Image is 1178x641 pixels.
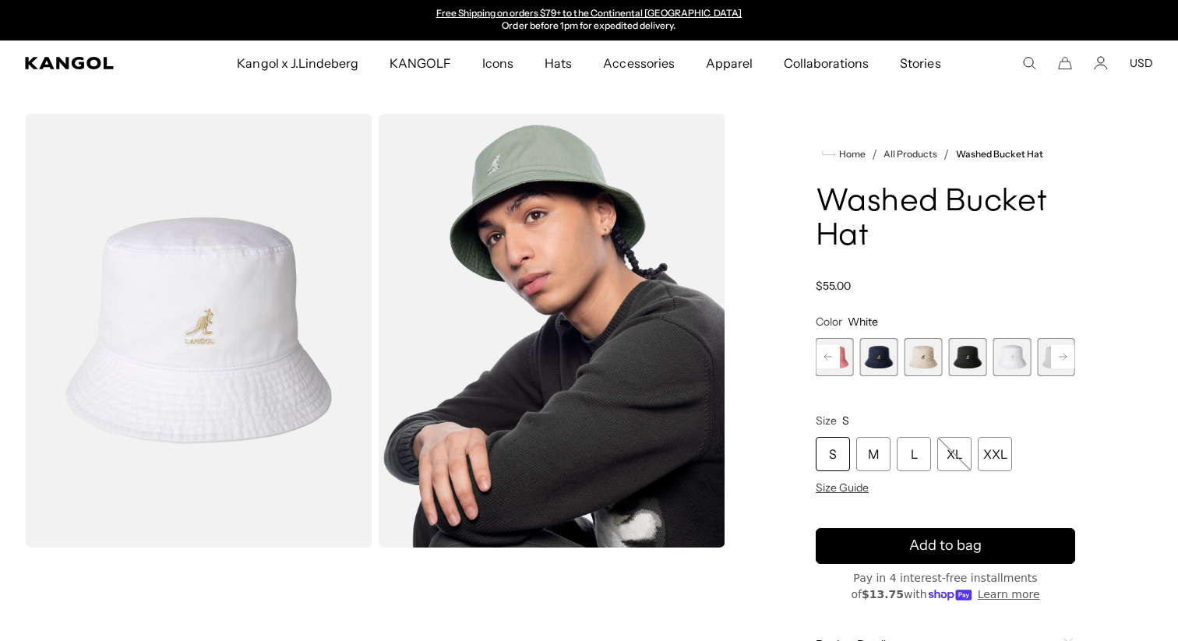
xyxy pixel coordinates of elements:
[883,149,937,160] a: All Products
[836,149,866,160] span: Home
[856,437,891,471] div: M
[816,185,1075,254] h1: Washed Bucket Hat
[816,145,1075,164] nav: breadcrumbs
[379,114,726,548] img: sage-green
[993,338,1031,376] div: 8 of 13
[816,338,854,376] div: 4 of 13
[482,41,513,86] span: Icons
[1130,56,1153,70] button: USD
[816,437,850,471] div: S
[390,41,451,86] span: KANGOLF
[816,481,869,495] span: Size Guide
[25,57,156,69] a: Kangol
[816,528,1075,564] button: Add to bag
[436,20,742,33] p: Order before 1pm for expedited delivery.
[860,338,898,376] div: 5 of 13
[860,338,898,376] label: Navy
[937,145,949,164] li: /
[529,41,587,86] a: Hats
[587,41,690,86] a: Accessories
[25,114,725,548] product-gallery: Gallery Viewer
[897,437,931,471] div: L
[816,315,842,329] span: Color
[948,338,986,376] div: 7 of 13
[429,8,749,33] slideshow-component: Announcement bar
[978,437,1012,471] div: XXL
[374,41,467,86] a: KANGOLF
[956,149,1043,160] a: Washed Bucket Hat
[948,338,986,376] label: Black
[1022,56,1036,70] summary: Search here
[221,41,374,86] a: Kangol x J.Lindeberg
[237,41,358,86] span: Kangol x J.Lindeberg
[784,41,869,86] span: Collaborations
[816,414,837,428] span: Size
[905,338,943,376] div: 6 of 13
[848,315,878,329] span: White
[1058,56,1072,70] button: Cart
[909,535,982,556] span: Add to bag
[905,338,943,376] label: Khaki
[816,279,851,293] span: $55.00
[816,338,854,376] label: Pepto
[884,41,956,86] a: Stories
[706,41,753,86] span: Apparel
[603,41,674,86] span: Accessories
[1094,56,1108,70] a: Account
[768,41,884,86] a: Collaborations
[937,437,972,471] div: XL
[25,114,372,548] img: color-white
[822,147,866,161] a: Home
[866,145,877,164] li: /
[690,41,768,86] a: Apparel
[467,41,529,86] a: Icons
[545,41,572,86] span: Hats
[1037,338,1075,376] label: Moonstruck
[429,8,749,33] div: 2 of 2
[436,7,742,19] a: Free Shipping on orders $79+ to the Continental [GEOGRAPHIC_DATA]
[993,338,1031,376] label: White
[1037,338,1075,376] div: 9 of 13
[429,8,749,33] div: Announcement
[842,414,849,428] span: S
[900,41,940,86] span: Stories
